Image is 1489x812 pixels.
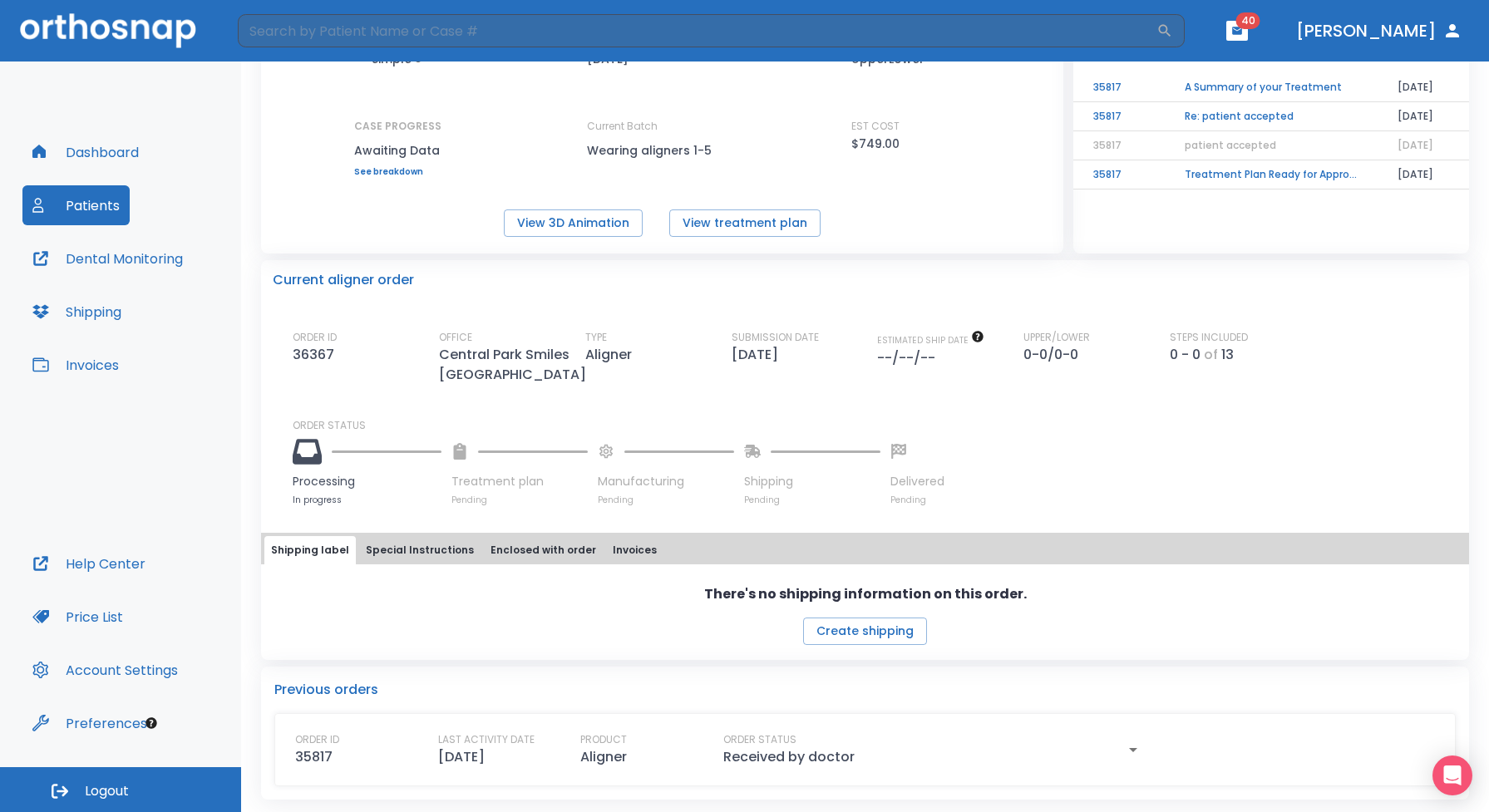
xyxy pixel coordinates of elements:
[598,473,734,490] p: Manufacturing
[1073,160,1165,189] td: 35817
[877,348,942,368] p: --/--/--
[22,544,155,583] button: Help Center
[1093,138,1122,152] span: 35817
[274,680,1456,700] p: Previous orders
[723,732,796,747] p: ORDER STATUS
[22,650,188,690] button: Account Settings
[1432,755,1472,795] div: Open Intercom Messenger
[1165,102,1378,131] td: Re: patient accepted
[1289,16,1469,46] button: [PERSON_NAME]
[744,494,880,506] p: Pending
[22,132,149,172] button: Dashboard
[293,330,337,345] p: ORDER ID
[1378,160,1469,189] td: [DATE]
[580,732,627,747] p: PRODUCT
[1165,73,1378,102] td: A Summary of your Treatment
[1236,12,1260,29] span: 40
[451,494,588,506] p: Pending
[438,747,485,767] p: [DATE]
[723,747,855,767] p: Received by doctor
[22,703,157,743] button: Preferences
[264,536,356,564] button: Shipping label
[1204,345,1218,365] p: of
[890,473,944,490] p: Delivered
[732,330,819,345] p: SUBMISSION DATE
[451,473,588,490] p: Treatment plan
[359,536,481,564] button: Special Instructions
[803,618,927,645] button: Create shipping
[295,747,333,767] p: 35817
[1023,330,1090,345] p: UPPER/LOWER
[1170,345,1201,365] p: 0 - 0
[732,345,785,365] p: [DATE]
[22,597,133,637] button: Price List
[744,473,880,490] p: Shipping
[20,13,196,47] img: Orthosnap
[354,140,441,160] p: Awaiting Data
[1378,102,1469,131] td: [DATE]
[293,473,441,490] p: Processing
[1023,345,1085,365] p: 0-0/0-0
[890,494,944,506] p: Pending
[238,14,1156,47] input: Search by Patient Name or Case #
[1185,138,1276,152] span: patient accepted
[580,747,627,767] p: Aligner
[598,494,734,506] p: Pending
[264,536,1466,564] div: tabs
[704,584,1027,604] p: There's no shipping information on this order.
[293,494,441,506] p: In progress
[1398,138,1433,152] span: [DATE]
[877,334,984,347] span: The date will be available after approving treatment plan
[295,732,339,747] p: ORDER ID
[273,270,414,290] p: Current aligner order
[85,782,129,800] span: Logout
[439,345,593,385] p: Central Park Smiles [GEOGRAPHIC_DATA]
[606,536,663,564] button: Invoices
[1170,330,1248,345] p: STEPS INCLUDED
[354,167,441,177] a: See breakdown
[504,209,643,237] button: View 3D Animation
[851,134,900,154] p: $749.00
[22,345,129,385] button: Invoices
[585,330,607,345] p: TYPE
[1165,160,1378,189] td: Treatment Plan Ready for Approval!
[293,418,1457,433] p: ORDER STATUS
[439,330,472,345] p: OFFICE
[1378,73,1469,102] td: [DATE]
[1221,345,1234,365] p: 13
[354,119,441,134] p: CASE PROGRESS
[851,119,900,134] p: EST COST
[1073,102,1165,131] td: 35817
[669,209,821,237] button: View treatment plan
[22,239,193,278] button: Dental Monitoring
[587,140,737,160] p: Wearing aligners 1-5
[438,732,535,747] p: LAST ACTIVITY DATE
[22,292,131,332] button: Shipping
[484,536,603,564] button: Enclosed with order
[585,345,638,365] p: Aligner
[1073,73,1165,102] td: 35817
[587,119,737,134] p: Current Batch
[144,716,159,731] div: Tooltip anchor
[22,185,130,225] button: Patients
[293,345,341,365] p: 36367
